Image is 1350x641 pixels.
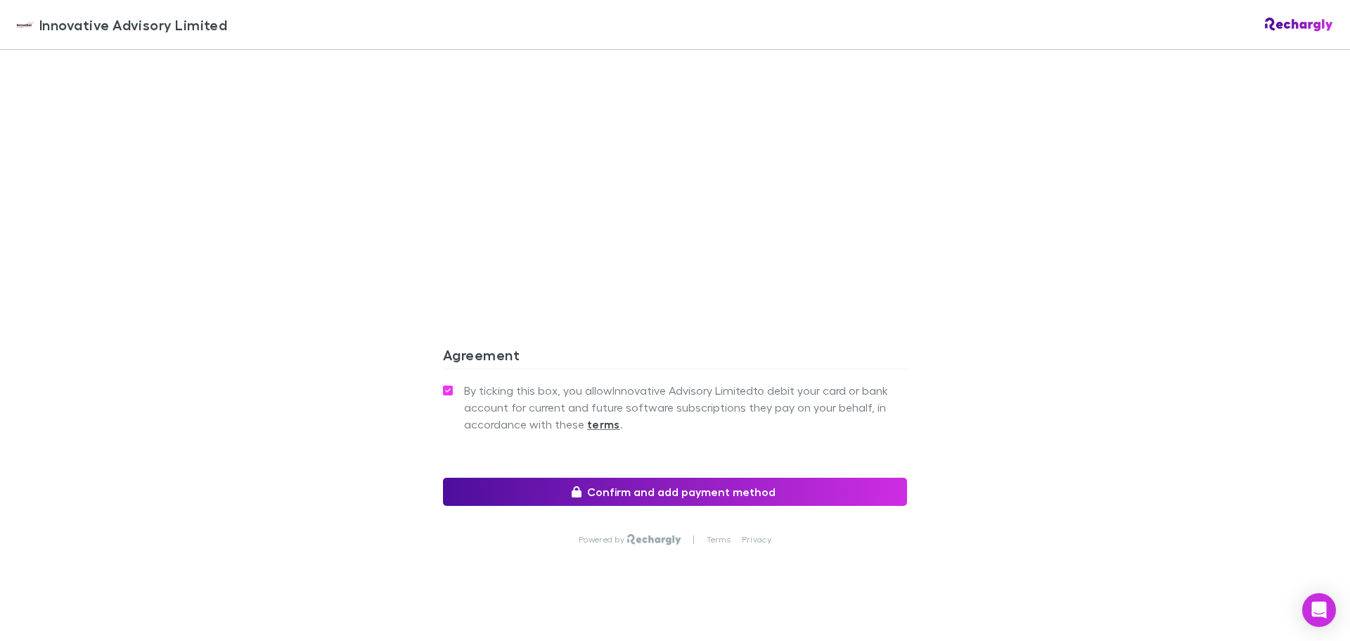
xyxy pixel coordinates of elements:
h3: Agreement [443,346,907,369]
strong: terms [587,417,620,431]
p: Powered by [579,534,627,545]
a: Privacy [742,534,771,545]
p: | [693,534,695,545]
img: Innovative Advisory Limited's Logo [17,16,34,33]
button: Confirm and add payment method [443,478,907,506]
span: By ticking this box, you allow Innovative Advisory Limited to debit your card or bank account for... [464,382,907,433]
img: Rechargly Logo [627,534,681,545]
img: Rechargly Logo [1265,18,1333,32]
span: Innovative Advisory Limited [39,14,227,35]
a: Terms [707,534,731,545]
div: Open Intercom Messenger [1302,593,1336,627]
